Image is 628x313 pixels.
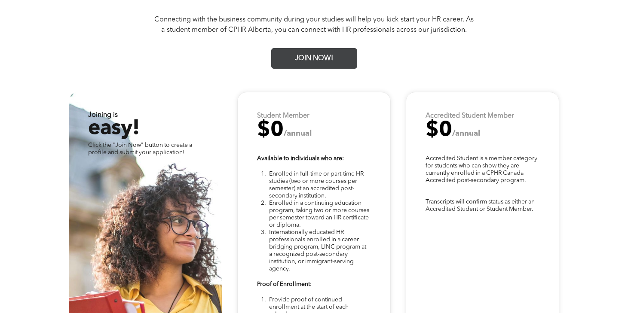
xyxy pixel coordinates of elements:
span: easy! [88,119,139,139]
span: $0 [426,120,452,141]
span: Connecting with the business community during your studies will help you kick-start your HR caree... [154,16,474,33]
span: Enrolled in a continuing education program, taking two or more courses per semester toward an HR ... [269,200,369,228]
span: /annual [452,130,480,137]
span: Click the "Join Now" button to create a profile and submit your application! [88,142,192,155]
span: JOIN NOW! [292,50,336,67]
span: Accredited Student is a member category for students who can show they are currently enrolled in ... [426,155,537,183]
span: Internationally educated HR professionals enrolled in a career bridging program, LINC program at ... [269,229,366,272]
span: Enrolled in full-time or part-time HR studies (two or more courses per semester) at an accredited... [269,171,364,199]
span: /annual [284,130,312,137]
strong: Available to individuals who are: [257,155,344,161]
span: $0 [257,120,284,141]
strong: Joining is [88,112,118,119]
span: Transcripts will confirm status as either an Accredited Student or Student Member. [426,199,535,212]
strong: Student Member [257,112,309,119]
a: JOIN NOW! [271,48,357,69]
strong: Proof of Enrollment: [257,281,312,287]
strong: Accredited Student Member [426,112,514,119]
